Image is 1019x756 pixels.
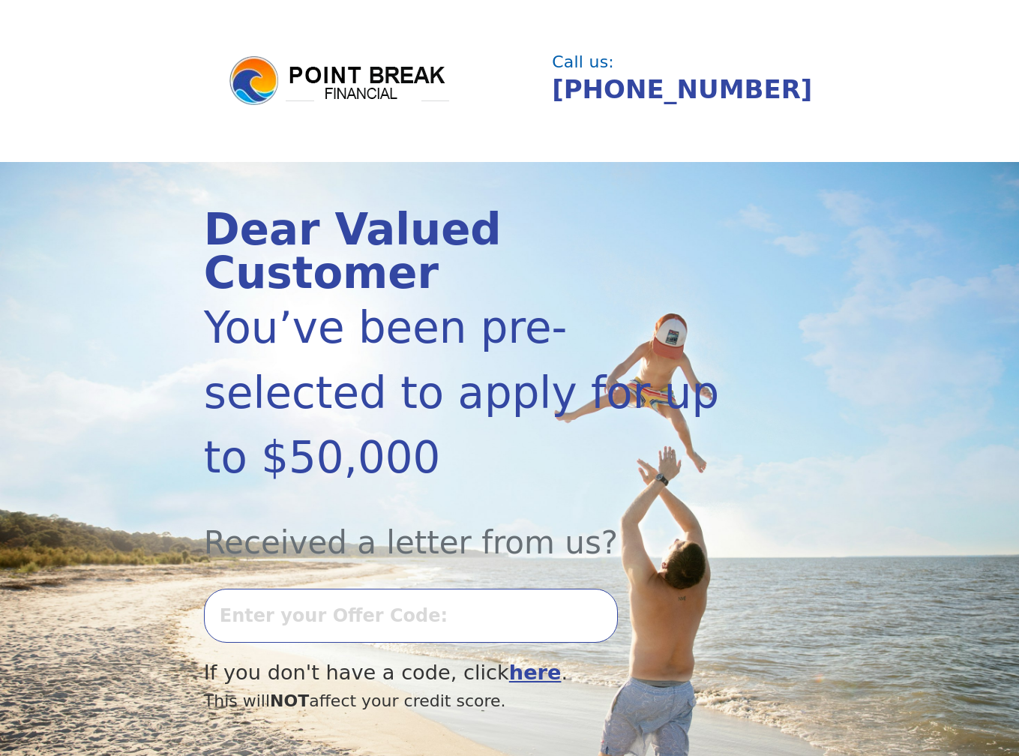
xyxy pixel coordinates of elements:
[204,658,724,688] div: If you don't have a code, click .
[227,54,452,108] img: logo.png
[552,74,812,104] a: [PHONE_NUMBER]
[509,661,562,684] a: here
[552,54,807,70] div: Call us:
[204,589,618,643] input: Enter your Offer Code:
[204,688,724,713] div: This will affect your credit score.
[204,208,724,295] div: Dear Valued Customer
[204,490,724,566] div: Received a letter from us?
[270,691,309,710] span: NOT
[204,295,724,490] div: You’ve been pre-selected to apply for up to $50,000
